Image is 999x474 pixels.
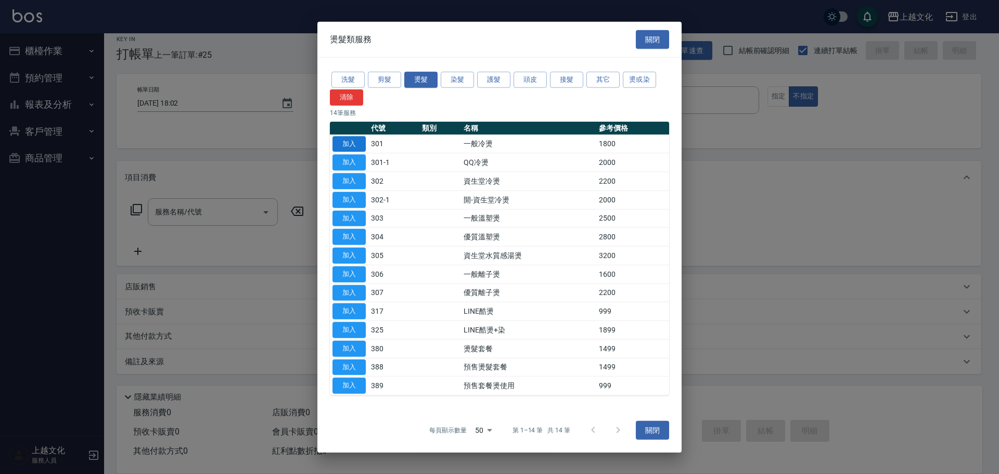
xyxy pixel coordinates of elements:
td: 2200 [596,284,669,302]
p: 每頁顯示數量 [429,426,467,435]
td: 307 [368,284,419,302]
td: 389 [368,376,419,395]
td: 1800 [596,135,669,153]
td: 380 [368,339,419,358]
td: 2800 [596,227,669,246]
button: 加入 [332,322,366,338]
button: 接髮 [550,72,583,88]
td: 燙髮套餐 [461,339,596,358]
button: 加入 [332,191,366,208]
span: 燙髮類服務 [330,34,372,44]
button: 加入 [332,378,366,394]
td: 3200 [596,246,669,265]
button: 加入 [332,229,366,245]
div: 50 [471,416,496,444]
button: 染髮 [441,72,474,88]
td: 304 [368,227,419,246]
td: 302 [368,172,419,190]
button: 燙或染 [623,72,656,88]
th: 名稱 [461,121,596,135]
td: QQ冷燙 [461,153,596,172]
td: 一般離子燙 [461,265,596,284]
td: 預售燙髮套餐 [461,358,596,377]
td: 資生堂冷燙 [461,172,596,190]
td: 一般溫塑燙 [461,209,596,228]
td: LINE酷燙+染 [461,321,596,339]
button: 護髮 [477,72,510,88]
td: 開-資生堂冷燙 [461,190,596,209]
button: 其它 [586,72,620,88]
td: 1499 [596,358,669,377]
button: 加入 [332,303,366,319]
p: 第 1–14 筆 共 14 筆 [513,426,570,435]
button: 關閉 [636,421,669,440]
th: 參考價格 [596,121,669,135]
td: 資生堂水質感湯燙 [461,246,596,265]
td: 2500 [596,209,669,228]
td: 302-1 [368,190,419,209]
th: 代號 [368,121,419,135]
td: 999 [596,376,669,395]
button: 洗髮 [331,72,365,88]
td: 2000 [596,190,669,209]
button: 頭皮 [514,72,547,88]
td: 306 [368,265,419,284]
button: 加入 [332,136,366,152]
td: 預售套餐燙使用 [461,376,596,395]
td: 1600 [596,265,669,284]
button: 加入 [332,155,366,171]
td: 1899 [596,321,669,339]
td: LINE酷燙 [461,302,596,321]
td: 388 [368,358,419,377]
button: 燙髮 [404,72,438,88]
td: 317 [368,302,419,321]
td: 優質溫塑燙 [461,227,596,246]
td: 1499 [596,339,669,358]
button: 加入 [332,266,366,282]
p: 14 筆服務 [330,108,669,117]
td: 2000 [596,153,669,172]
td: 999 [596,302,669,321]
th: 類別 [419,121,462,135]
td: 2200 [596,172,669,190]
td: 325 [368,321,419,339]
button: 加入 [332,248,366,264]
td: 一般冷燙 [461,135,596,153]
td: 303 [368,209,419,228]
td: 優質離子燙 [461,284,596,302]
button: 關閉 [636,30,669,49]
button: 加入 [332,285,366,301]
button: 清除 [330,89,363,105]
button: 加入 [332,210,366,226]
button: 加入 [332,359,366,375]
td: 305 [368,246,419,265]
td: 301-1 [368,153,419,172]
button: 加入 [332,173,366,189]
td: 301 [368,135,419,153]
button: 加入 [332,340,366,356]
button: 剪髮 [368,72,401,88]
